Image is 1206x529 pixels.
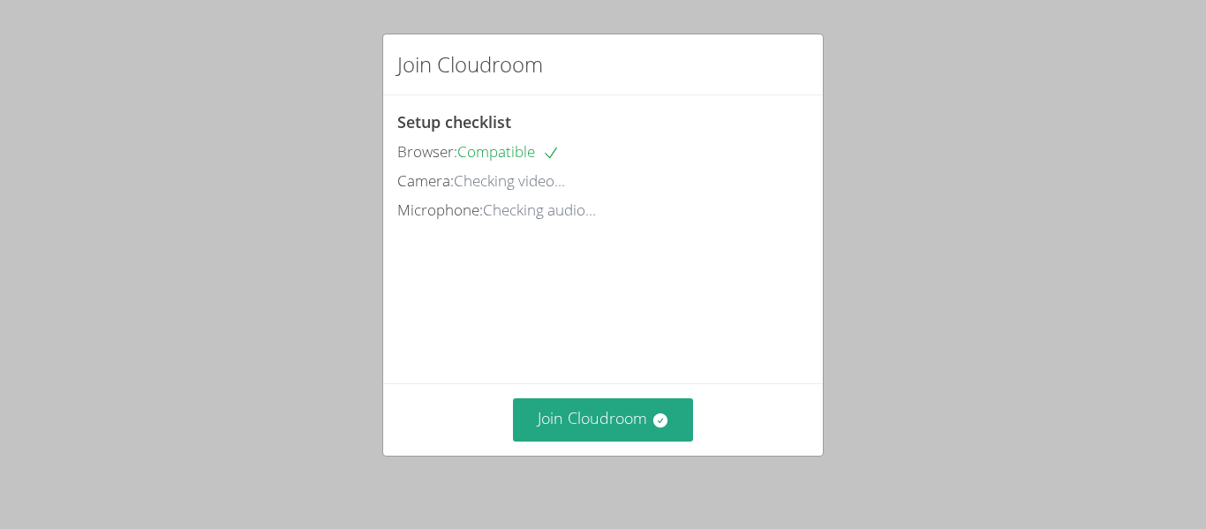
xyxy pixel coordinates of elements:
[513,398,694,442] button: Join Cloudroom
[397,141,457,162] span: Browser:
[454,170,565,191] span: Checking video...
[483,200,596,220] span: Checking audio...
[397,49,543,80] h2: Join Cloudroom
[397,170,454,191] span: Camera:
[397,111,511,132] span: Setup checklist
[397,200,483,220] span: Microphone:
[457,141,560,162] span: Compatible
